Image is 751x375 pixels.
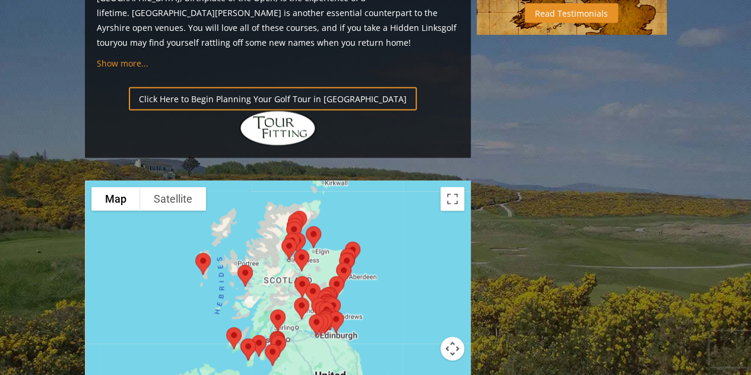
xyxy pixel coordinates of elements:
img: Hidden Links [239,111,316,146]
a: Show more... [97,58,148,69]
a: Click Here to Begin Planning Your Golf Tour in [GEOGRAPHIC_DATA] [129,87,417,111]
a: golf tour [97,22,457,48]
a: Read Testimonials [525,4,618,23]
